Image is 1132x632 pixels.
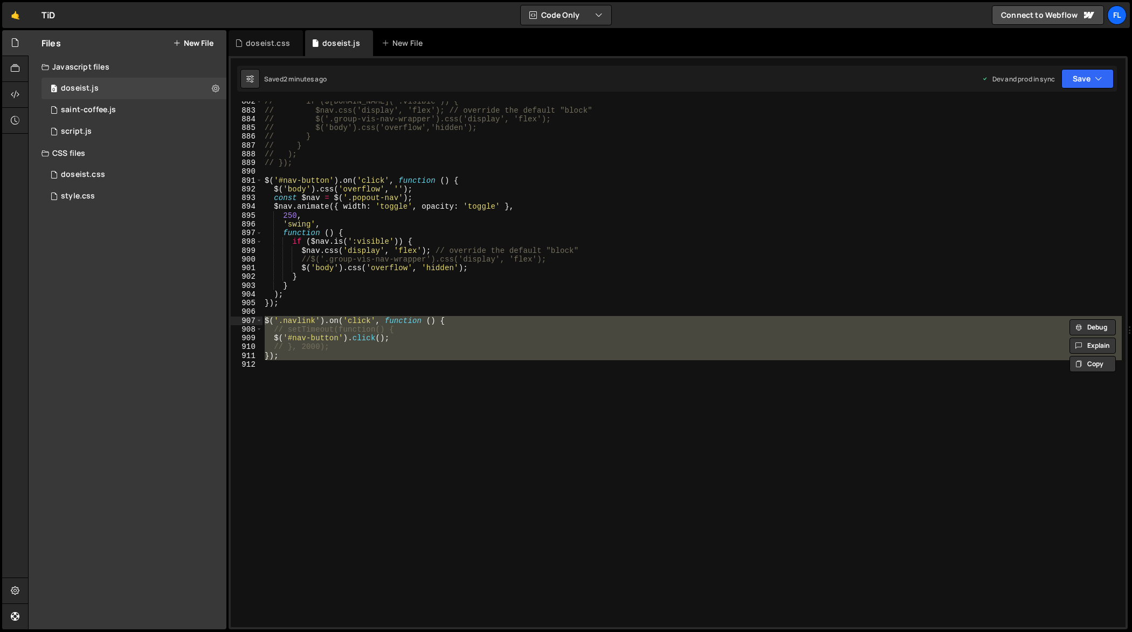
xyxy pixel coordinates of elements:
[2,2,29,28] a: 🤙
[231,342,263,351] div: 910
[1069,319,1116,335] button: Debug
[231,123,263,132] div: 885
[1069,338,1116,354] button: Explain
[322,38,360,49] div: doseist.js
[231,115,263,123] div: 884
[231,281,263,290] div: 903
[231,334,263,342] div: 909
[992,5,1104,25] a: Connect to Webflow
[61,170,105,180] div: doseist.css
[231,211,263,220] div: 895
[231,307,263,316] div: 906
[231,150,263,159] div: 888
[231,185,263,194] div: 892
[246,38,290,49] div: doseist.css
[42,99,226,121] div: 4604/27020.js
[231,132,263,141] div: 886
[231,299,263,307] div: 905
[42,121,226,142] div: 4604/24567.js
[231,202,263,211] div: 894
[231,255,263,264] div: 900
[1069,356,1116,372] button: Copy
[521,5,611,25] button: Code Only
[61,84,99,93] div: doseist.js
[1107,5,1127,25] a: Fl
[231,167,263,176] div: 890
[231,159,263,167] div: 889
[42,9,55,22] div: TiD
[231,194,263,202] div: 893
[231,272,263,281] div: 902
[61,127,92,136] div: script.js
[231,264,263,272] div: 901
[61,105,116,115] div: saint-coffee.js
[42,37,61,49] h2: Files
[231,97,263,106] div: 882
[231,352,263,360] div: 911
[61,191,95,201] div: style.css
[51,85,57,94] span: 0
[29,142,226,164] div: CSS files
[42,186,226,207] div: 4604/25434.css
[231,106,263,115] div: 883
[382,38,427,49] div: New File
[231,325,263,334] div: 908
[982,74,1055,84] div: Dev and prod in sync
[231,176,263,185] div: 891
[231,290,263,299] div: 904
[264,74,327,84] div: Saved
[231,220,263,229] div: 896
[231,229,263,237] div: 897
[173,39,213,47] button: New File
[284,74,327,84] div: 2 minutes ago
[231,246,263,255] div: 899
[231,360,263,369] div: 912
[231,237,263,246] div: 898
[231,141,263,150] div: 887
[231,317,263,325] div: 907
[29,56,226,78] div: Javascript files
[42,164,226,186] div: 4604/42100.css
[1061,69,1114,88] button: Save
[42,78,226,99] div: 4604/37981.js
